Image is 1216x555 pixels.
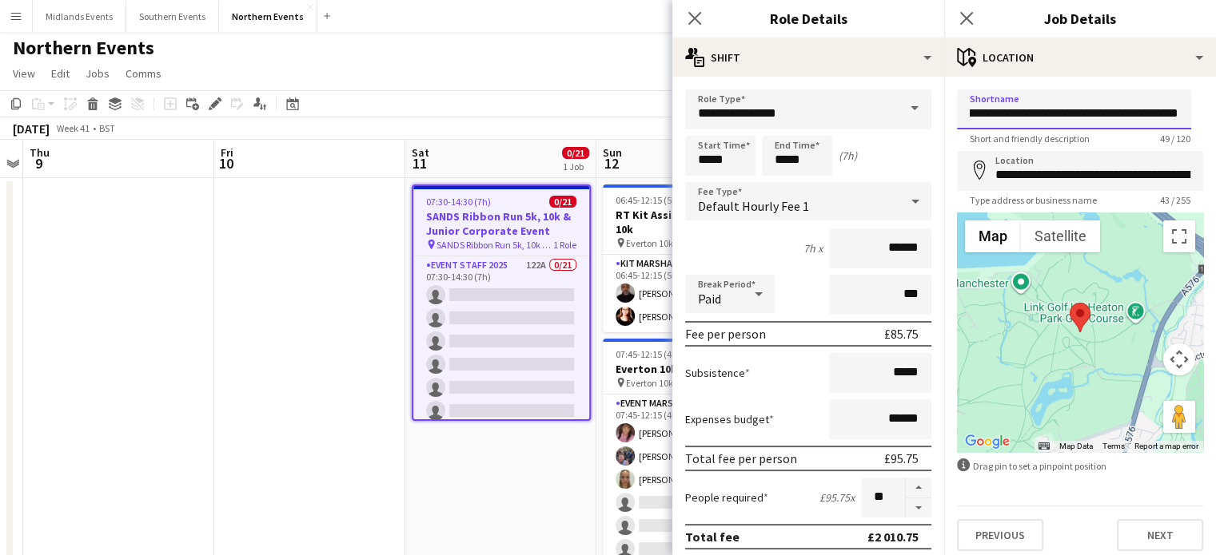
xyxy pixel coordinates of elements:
[685,450,797,466] div: Total fee per person
[412,145,429,160] span: Sat
[13,121,50,137] div: [DATE]
[957,519,1043,551] button: Previous
[126,1,219,32] button: Southern Events
[412,184,591,421] app-job-card: 07:30-14:30 (7h)0/21SANDS Ribbon Run 5k, 10k & Junior Corporate Event SANDS Ribbon Run 5k, 10k & ...
[1147,133,1203,145] span: 49 / 120
[603,208,782,236] h3: RT Kit Assistant - Everton 10k
[906,478,931,498] button: Increase
[957,458,1203,474] div: Drag pin to set a pinpoint position
[1021,220,1100,252] button: Show satellite imagery
[626,377,673,389] span: Everton 10k
[672,38,944,77] div: Shift
[839,149,857,163] div: (7h)
[1163,401,1195,433] button: Drag Pegman onto the map to open Street View
[957,133,1102,145] span: Short and friendly description
[51,66,70,81] span: Edit
[549,196,576,208] span: 0/21
[957,194,1110,206] span: Type address or business name
[1102,442,1125,450] a: Terms (opens in new tab)
[803,241,823,256] div: 7h x
[413,209,589,238] h3: SANDS Ribbon Run 5k, 10k & Junior Corporate Event
[553,239,576,251] span: 1 Role
[603,184,782,332] app-job-card: 06:45-12:15 (5h30m)2/2RT Kit Assistant - Everton 10k Everton 10k1 RoleKit Marshal2/206:45-12:15 (...
[437,239,553,251] span: SANDS Ribbon Run 5k, 10k & Junior Corporate Event
[218,154,233,172] span: 10
[685,412,774,426] label: Expenses budget
[562,147,589,159] span: 0/21
[426,196,491,208] span: 07:30-14:30 (7h)
[99,122,115,134] div: BST
[563,161,588,172] div: 1 Job
[961,431,1014,452] a: Open this area in Google Maps (opens a new window)
[219,1,317,32] button: Northern Events
[409,154,429,172] span: 11
[685,366,750,380] label: Subsistence
[603,145,622,160] span: Sun
[79,63,116,84] a: Jobs
[13,36,154,60] h1: Northern Events
[867,529,919,545] div: £2 010.75
[1039,441,1050,452] button: Keyboard shortcuts
[30,145,50,160] span: Thu
[944,38,1216,77] div: Location
[6,63,42,84] a: View
[819,490,855,505] div: £95.75 x
[126,66,161,81] span: Comms
[600,154,622,172] span: 12
[221,145,233,160] span: Fri
[685,490,768,505] label: People required
[944,8,1216,29] h3: Job Details
[685,529,740,545] div: Total fee
[884,326,919,342] div: £85.75
[1163,343,1195,375] button: Map camera controls
[119,63,168,84] a: Comms
[1059,441,1093,452] button: Map Data
[685,326,766,342] div: Fee per person
[616,194,699,206] span: 06:45-12:15 (5h30m)
[961,431,1014,452] img: Google
[884,450,919,466] div: £95.75
[906,498,931,518] button: Decrease
[698,198,809,214] span: Default Hourly Fee 1
[86,66,110,81] span: Jobs
[672,8,944,29] h3: Role Details
[698,291,721,307] span: Paid
[13,66,35,81] span: View
[965,220,1021,252] button: Show street map
[1147,194,1203,206] span: 43 / 255
[1117,519,1203,551] button: Next
[45,63,76,84] a: Edit
[603,255,782,332] app-card-role: Kit Marshal2/206:45-12:15 (5h30m)[PERSON_NAME][PERSON_NAME]
[1163,220,1195,252] button: Toggle fullscreen view
[53,122,93,134] span: Week 41
[33,1,126,32] button: Midlands Events
[603,362,782,376] h3: Everton 10k
[616,348,699,360] span: 07:45-12:15 (4h30m)
[626,237,673,249] span: Everton 10k
[27,154,50,172] span: 9
[1134,442,1198,450] a: Report a map error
